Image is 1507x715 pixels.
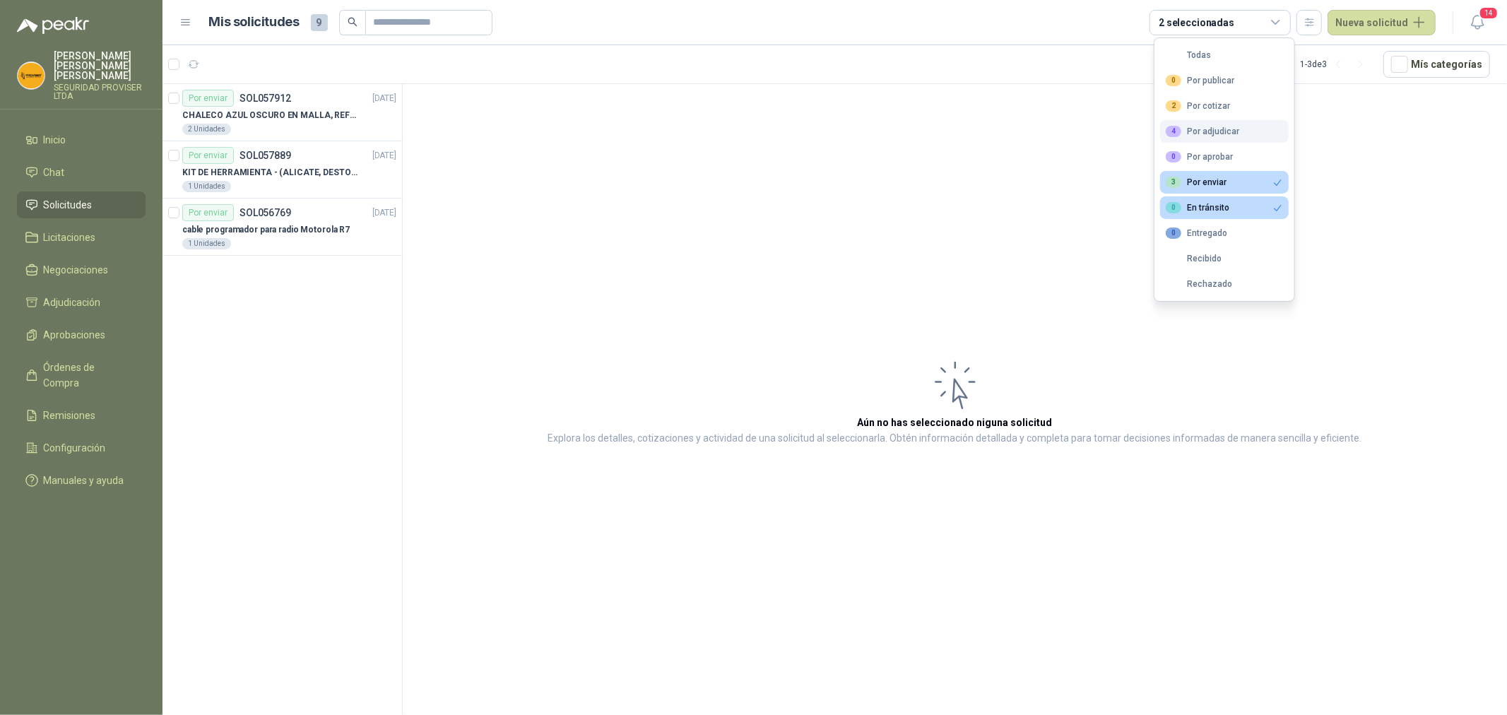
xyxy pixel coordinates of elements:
[240,208,291,218] p: SOL056769
[1383,51,1490,78] button: Mís categorías
[1166,227,1227,239] div: Entregado
[348,17,357,27] span: search
[240,150,291,160] p: SOL057889
[1166,177,1227,188] div: Por enviar
[182,124,231,135] div: 2 Unidades
[54,51,146,81] p: [PERSON_NAME] [PERSON_NAME] [PERSON_NAME]
[1300,53,1372,76] div: 1 - 3 de 3
[372,149,396,162] p: [DATE]
[311,14,328,31] span: 9
[182,223,350,237] p: cable programador para radio Motorola R7
[1160,247,1289,270] button: Recibido
[44,262,109,278] span: Negociaciones
[1166,177,1181,188] div: 3
[17,402,146,429] a: Remisiones
[44,408,96,423] span: Remisiones
[44,473,124,488] span: Manuales y ayuda
[1166,126,1239,137] div: Por adjudicar
[1166,254,1222,264] div: Recibido
[372,92,396,105] p: [DATE]
[1166,100,1230,112] div: Por cotizar
[182,166,358,179] p: KIT DE HERRAMIENTA - (ALICATE, DESTORNILLADOR,LLAVE DE EXPANSION, CRUCETA,LLAVE FIJA)
[1166,151,1233,162] div: Por aprobar
[1160,44,1289,66] button: Todas
[17,224,146,251] a: Licitaciones
[1166,202,1181,213] div: 0
[1166,75,1234,86] div: Por publicar
[54,83,146,100] p: SEGURIDAD PROVISER LTDA
[17,435,146,461] a: Configuración
[162,199,402,256] a: Por enviarSOL056769[DATE] cable programador para radio Motorola R71 Unidades
[162,84,402,141] a: Por enviarSOL057912[DATE] CHALECO AZUL OSCURO EN MALLA, REFLECTIVO2 Unidades
[1160,95,1289,117] button: 2Por cotizar
[372,206,396,220] p: [DATE]
[44,197,93,213] span: Solicitudes
[182,90,234,107] div: Por enviar
[1166,75,1181,86] div: 0
[17,191,146,218] a: Solicitudes
[44,165,65,180] span: Chat
[44,132,66,148] span: Inicio
[1166,227,1181,239] div: 0
[1160,196,1289,219] button: 0En tránsito
[182,181,231,192] div: 1 Unidades
[18,62,45,89] img: Company Logo
[17,17,89,34] img: Logo peakr
[1160,120,1289,143] button: 4Por adjudicar
[858,415,1053,430] h3: Aún no has seleccionado niguna solicitud
[182,204,234,221] div: Por enviar
[1166,151,1181,162] div: 0
[1166,126,1181,137] div: 4
[17,321,146,348] a: Aprobaciones
[1160,171,1289,194] button: 3Por enviar
[1160,146,1289,168] button: 0Por aprobar
[548,430,1362,447] p: Explora los detalles, cotizaciones y actividad de una solicitud al seleccionarla. Obtén informaci...
[1160,273,1289,295] button: Rechazado
[44,360,132,391] span: Órdenes de Compra
[44,230,96,245] span: Licitaciones
[240,93,291,103] p: SOL057912
[17,159,146,186] a: Chat
[1166,279,1232,289] div: Rechazado
[44,440,106,456] span: Configuración
[17,126,146,153] a: Inicio
[44,327,106,343] span: Aprobaciones
[44,295,101,310] span: Adjudicación
[182,109,358,122] p: CHALECO AZUL OSCURO EN MALLA, REFLECTIVO
[1328,10,1436,35] button: Nueva solicitud
[17,354,146,396] a: Órdenes de Compra
[1465,10,1490,35] button: 14
[1160,69,1289,92] button: 0Por publicar
[17,467,146,494] a: Manuales y ayuda
[1166,50,1211,60] div: Todas
[17,256,146,283] a: Negociaciones
[17,289,146,316] a: Adjudicación
[1166,100,1181,112] div: 2
[182,238,231,249] div: 1 Unidades
[1160,222,1289,244] button: 0Entregado
[162,141,402,199] a: Por enviarSOL057889[DATE] KIT DE HERRAMIENTA - (ALICATE, DESTORNILLADOR,LLAVE DE EXPANSION, CRUCE...
[182,147,234,164] div: Por enviar
[1159,15,1234,30] div: 2 seleccionadas
[209,12,300,32] h1: Mis solicitudes
[1479,6,1499,20] span: 14
[1166,202,1229,213] div: En tránsito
